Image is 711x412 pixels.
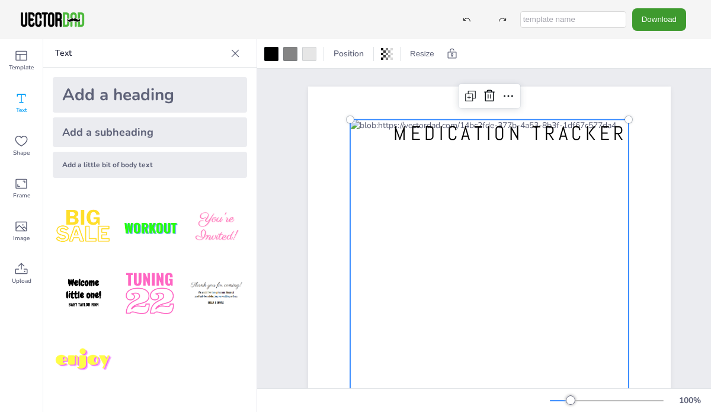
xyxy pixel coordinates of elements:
[331,48,366,59] span: Position
[393,121,627,146] span: MEDICATION TRACKER
[13,191,30,200] span: Frame
[13,234,30,243] span: Image
[405,44,439,63] button: Resize
[53,77,247,113] div: Add a heading
[53,152,247,178] div: Add a little bit of body text
[53,117,247,147] div: Add a subheading
[632,8,686,30] button: Download
[9,63,34,72] span: Template
[53,263,114,325] img: GNLDUe7.png
[55,39,226,68] p: Text
[119,197,181,258] img: XdJCRjX.png
[13,148,30,158] span: Shape
[19,11,86,28] img: VectorDad-1.png
[119,263,181,325] img: 1B4LbXY.png
[185,197,247,258] img: BBMXfK6.png
[53,330,114,391] img: M7yqmqo.png
[520,11,626,28] input: template name
[16,106,27,115] span: Text
[185,263,247,325] img: K4iXMrW.png
[12,276,31,286] span: Upload
[53,197,114,258] img: style1.png
[675,395,704,406] div: 100 %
